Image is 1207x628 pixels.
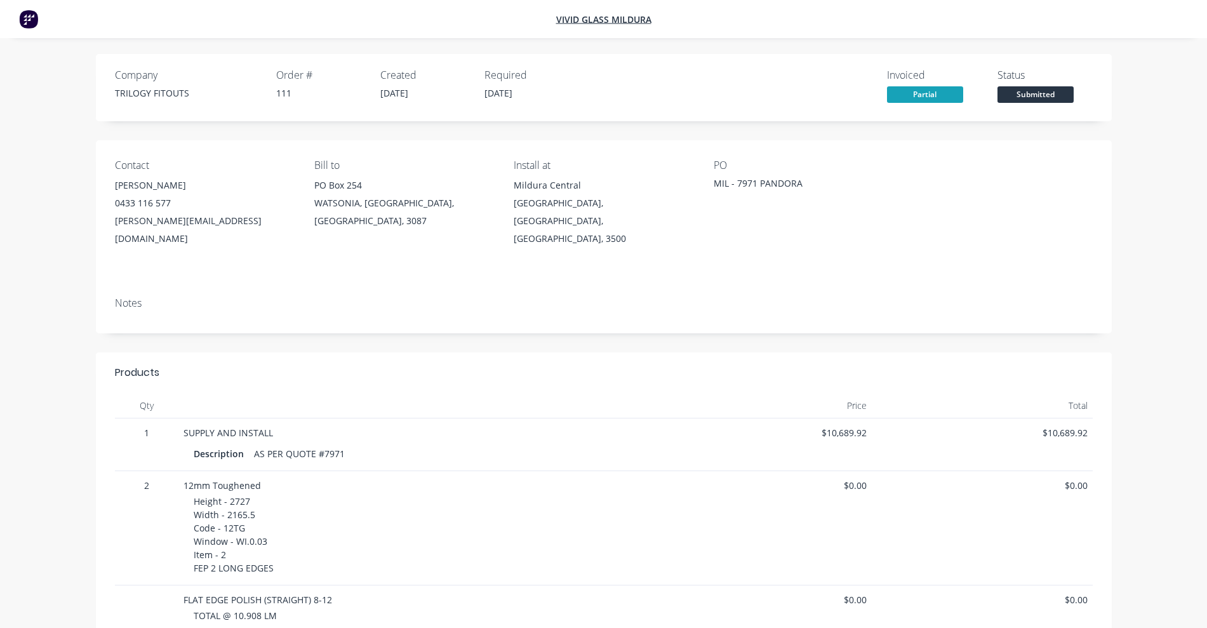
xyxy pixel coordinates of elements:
div: Notes [115,297,1093,309]
span: $10,689.92 [657,426,867,439]
span: $0.00 [877,593,1088,606]
div: AS PER QUOTE #7971 [249,444,350,463]
span: 12mm Toughened [183,479,261,491]
span: [DATE] [484,87,512,99]
div: PO Box 254 [314,177,493,194]
div: Required [484,69,573,81]
div: WATSONIA, [GEOGRAPHIC_DATA], [GEOGRAPHIC_DATA], 3087 [314,194,493,230]
span: [DATE] [380,87,408,99]
div: PO [714,159,893,171]
div: PO Box 254WATSONIA, [GEOGRAPHIC_DATA], [GEOGRAPHIC_DATA], 3087 [314,177,493,230]
div: Status [997,69,1093,81]
div: Mildura Central[GEOGRAPHIC_DATA], [GEOGRAPHIC_DATA], [GEOGRAPHIC_DATA], 3500 [514,177,693,248]
div: Company [115,69,261,81]
div: [PERSON_NAME][EMAIL_ADDRESS][DOMAIN_NAME] [115,212,294,248]
div: [PERSON_NAME]0433 116 577[PERSON_NAME][EMAIL_ADDRESS][DOMAIN_NAME] [115,177,294,248]
span: 2 [120,479,173,492]
div: Invoiced [887,69,982,81]
span: FLAT EDGE POLISH (STRAIGHT) 8-12 [183,594,332,606]
div: Mildura Central [514,177,693,194]
div: Order # [276,69,365,81]
span: Partial [887,86,963,102]
img: Factory [19,10,38,29]
div: MIL - 7971 PANDORA [714,177,872,194]
div: 111 [276,86,365,100]
span: SUPPLY AND INSTALL [183,427,273,439]
div: Products [115,365,159,380]
div: Bill to [314,159,493,171]
span: $0.00 [657,593,867,606]
div: Created [380,69,469,81]
div: Total [872,393,1093,418]
div: 0433 116 577 [115,194,294,212]
span: $10,689.92 [877,426,1088,439]
div: [GEOGRAPHIC_DATA], [GEOGRAPHIC_DATA], [GEOGRAPHIC_DATA], 3500 [514,194,693,248]
div: Install at [514,159,693,171]
div: Description [194,444,249,463]
span: $0.00 [877,479,1088,492]
span: $0.00 [657,479,867,492]
div: TRILOGY FITOUTS [115,86,261,100]
span: 1 [120,426,173,439]
div: Qty [115,393,178,418]
div: Contact [115,159,294,171]
span: TOTAL @ 10.908 LM [194,610,277,622]
div: Price [651,393,872,418]
span: Submitted [997,86,1074,102]
div: [PERSON_NAME] [115,177,294,194]
span: Height - 2727 Width - 2165.5 Code - 12TG Window - WI.0.03 Item - 2 FEP 2 LONG EDGES [194,495,274,574]
a: Vivid Glass Mildura [556,13,651,25]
